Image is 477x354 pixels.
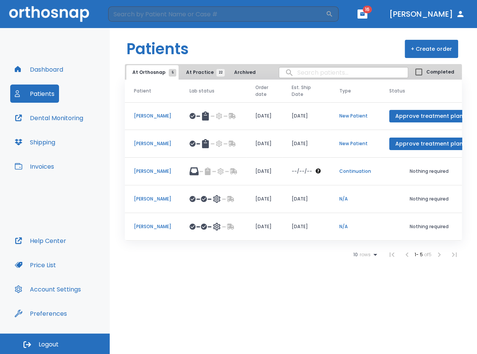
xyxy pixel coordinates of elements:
button: Help Center [10,232,71,250]
span: of 5 [424,251,432,258]
button: Preferences [10,304,71,323]
button: Approve treatment plan [389,110,469,122]
p: Nothing required [389,196,469,202]
div: tabs [126,65,258,80]
td: [DATE] [283,213,330,241]
td: [DATE] [246,102,283,130]
span: rows [358,252,371,257]
span: 10 [353,252,358,257]
button: Invoices [10,157,59,175]
p: New Patient [339,113,371,119]
td: [DATE] [246,185,283,213]
img: Orthosnap [9,6,89,22]
button: [PERSON_NAME] [386,7,468,21]
span: Patient [134,88,151,94]
div: The date will be available after approving treatment plan [292,168,321,175]
p: [PERSON_NAME] [134,196,171,202]
span: Est. Ship Date [292,84,316,98]
span: 22 [216,69,225,77]
h1: Patients [126,38,189,60]
span: Completed [426,69,454,75]
p: --/--/-- [292,168,312,175]
td: [DATE] [246,213,283,241]
button: Shipping [10,133,60,151]
span: 16 [363,6,372,13]
span: Archived [234,69,263,76]
button: Patients [10,85,59,103]
span: At Orthosnap [132,69,172,76]
button: Dashboard [10,60,68,78]
button: + Create order [405,40,458,58]
p: N/A [339,223,371,230]
input: search [279,65,408,80]
p: [PERSON_NAME] [134,223,171,230]
div: Tooltip anchor [65,310,72,317]
td: [DATE] [246,158,283,185]
button: Approve treatment plan [389,138,469,150]
p: Continuation [339,168,371,175]
span: Type [339,88,351,94]
p: [PERSON_NAME] [134,113,171,119]
button: Price List [10,256,61,274]
td: [DATE] [283,185,330,213]
td: [DATE] [246,130,283,158]
p: N/A [339,196,371,202]
td: [DATE] [283,102,330,130]
span: Logout [39,340,59,349]
p: [PERSON_NAME] [134,168,171,175]
span: Status [389,88,405,94]
span: At Practice [186,69,221,76]
td: [DATE] [283,130,330,158]
p: Nothing required [389,168,469,175]
span: Order date [255,84,268,98]
span: Lab status [190,88,214,94]
p: Nothing required [389,223,469,230]
span: 1 - 5 [415,251,424,258]
span: 5 [169,69,176,77]
p: New Patient [339,140,371,147]
button: Account Settings [10,280,85,298]
button: Dental Monitoring [10,109,88,127]
p: [PERSON_NAME] [134,140,171,147]
input: Search by Patient Name or Case # [108,6,326,22]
